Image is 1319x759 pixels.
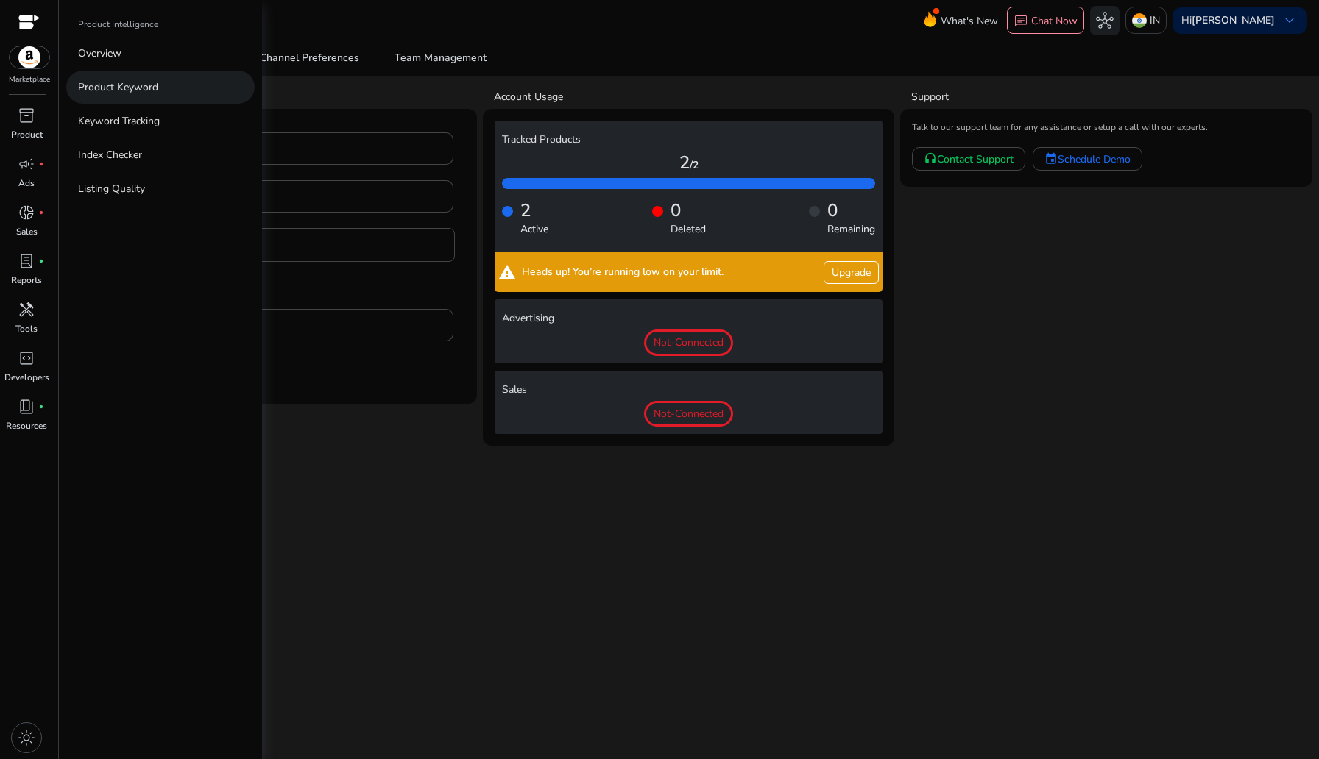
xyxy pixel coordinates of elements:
span: code_blocks [18,349,35,367]
span: donut_small [18,204,35,221]
span: hub [1096,12,1114,29]
span: keyboard_arrow_down [1281,12,1298,29]
span: /2 [690,158,699,172]
p: Tools [15,322,38,335]
span: Channel Preferences [260,53,359,63]
p: Resources [6,419,47,432]
p: Listing Quality [78,181,145,196]
span: handyman [18,301,35,318]
span: fiber_manual_record [38,161,44,167]
span: chat [1014,14,1028,29]
span: book_4 [18,398,35,416]
p: IN [1150,7,1160,33]
p: Reports [11,274,42,287]
p: Remaining [827,221,875,237]
h4: 0 [827,200,875,221]
img: in.svg [1132,13,1147,28]
h4: 0 [671,200,706,221]
h4: Support [911,90,1312,104]
p: Chat Now [1031,14,1078,28]
button: chatChat Now [1007,7,1084,35]
p: Overview [78,46,121,61]
span: What's New [941,8,998,34]
span: Heads up! You’re running low on your limit. [522,266,724,279]
span: Not-Connected [644,401,733,427]
p: Product [11,128,43,141]
p: Marketplace [9,74,50,85]
span: light_mode [18,729,35,746]
span: campaign [18,155,35,173]
p: Product Intelligence [78,18,158,31]
p: Hi [1181,15,1275,26]
span: Team Management [395,53,487,63]
a: Contact Support [912,147,1025,171]
h4: 2 [502,152,876,174]
p: Sales [16,225,38,238]
span: lab_profile [18,252,35,270]
p: Product Keyword [78,79,158,95]
span: fiber_manual_record [38,404,44,410]
button: hub [1090,6,1120,35]
h4: 2 [520,200,548,221]
p: Keyword Tracking [78,113,160,129]
h4: Account Usage [494,90,895,104]
h4: User Details [76,90,477,104]
span: inventory_2 [18,107,35,124]
h4: Tracked Products [502,134,876,146]
mat-icon: warning [498,260,516,284]
p: Ads [18,177,35,190]
span: Contact Support [937,152,1014,167]
span: Not-Connected [644,329,733,356]
span: fiber_manual_record [38,258,44,264]
b: [PERSON_NAME] [1192,13,1275,27]
mat-card-subtitle: Talk to our support team for any assistance or setup a call with our experts. [912,121,1301,135]
a: Upgrade [824,261,879,284]
h4: Advertising [502,313,876,325]
p: Developers [4,371,49,384]
p: Deleted [671,221,706,237]
p: Active [520,221,548,237]
img: amazon.svg [10,46,49,68]
mat-icon: event [1044,152,1058,165]
h4: Sales [502,384,876,396]
mat-icon: headset [924,152,937,165]
span: fiber_manual_record [38,210,44,215]
p: Index Checker [78,147,142,163]
mat-error: Number is not valid [88,263,453,279]
span: Schedule Demo [1058,152,1131,167]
